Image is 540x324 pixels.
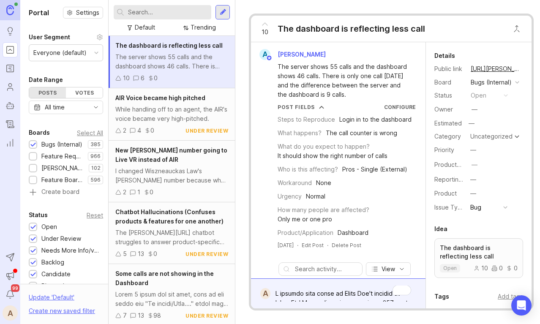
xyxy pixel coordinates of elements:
[150,126,154,135] div: 0
[137,188,140,197] div: 1
[115,52,228,71] div: The server shows 55 calls and the dashboard shows 46 calls. There is only one call [DATE] and the...
[150,188,153,197] div: 0
[470,133,513,139] div: Uncategorized
[471,78,512,87] div: Bugs (Internal)
[316,178,331,188] div: None
[434,204,465,211] label: Issue Type
[109,88,235,141] a: AIR Voice became high pitchedWhile handling off to an agent, the AIR's voice became very high-pit...
[470,203,481,212] div: Bug
[3,305,18,321] div: A
[115,290,228,308] div: Lorem 5 ipsum dol sit amet, cons ad eli seddo eiu "Te incidi/Utla...." etdol mag Aliq enim adm Ve...
[77,131,103,135] div: Select All
[135,23,155,32] div: Default
[3,79,18,95] a: Users
[153,311,161,320] div: 98
[29,210,48,220] div: Status
[138,311,144,320] div: 13
[506,265,518,271] div: 0
[508,20,525,37] button: Close button
[3,135,18,150] a: Reporting
[266,55,273,61] img: member badge
[123,249,127,259] div: 5
[123,188,126,197] div: 2
[278,228,333,237] div: Product/Application
[3,250,18,265] button: Send to Autopilot
[66,87,103,98] div: Votes
[384,104,416,110] a: Configure
[259,49,270,60] div: A
[41,222,57,231] div: Open
[191,23,216,32] div: Trending
[45,103,65,112] div: All time
[33,48,87,57] div: Everyone (default)
[115,208,224,225] span: Chatbot Hallucinations (Confuses products & features for one another)
[29,75,63,85] div: Date Range
[278,142,370,151] div: What do you expect to happen?
[29,293,74,306] div: Update ' Default '
[443,265,457,272] p: open
[338,228,368,237] div: Dashboard
[434,51,455,61] div: Details
[3,42,18,57] a: Portal
[29,32,70,42] div: User Segment
[41,246,99,255] div: Needs More Info/verif/repro
[29,8,49,18] h1: Portal
[470,175,476,184] div: —
[41,163,85,173] div: [PERSON_NAME] (Public)
[3,268,18,283] button: Announcements
[440,244,518,261] p: The dashboard is reflecting less call
[11,284,19,292] span: 99
[472,160,477,169] div: —
[153,249,157,259] div: 0
[466,118,477,129] div: —
[109,141,235,202] a: New [PERSON_NAME] number going to Live VR instead of AIRI changed Wiszneauckas Law's [PERSON_NAME...
[278,242,294,249] a: [DATE]
[6,5,14,15] img: Canny Home
[470,145,476,155] div: —
[471,91,486,100] div: open
[90,177,101,183] p: 596
[3,24,18,39] a: Ideas
[41,258,64,267] div: Backlog
[470,189,476,198] div: —
[469,159,480,170] button: ProductboardID
[41,140,82,149] div: Bugs (Internal)
[342,165,407,174] div: Pros - Single (External)
[41,281,64,291] div: Planned
[91,165,101,172] p: 102
[185,250,228,258] div: under review
[297,242,298,249] div: ·
[434,132,464,141] div: Category
[498,292,523,301] div: Add tags
[87,213,103,218] div: Reset
[123,311,127,320] div: 7
[123,74,130,83] div: 10
[434,176,480,183] label: Reporting Team
[115,228,228,247] div: The [PERSON_NAME][URL] chatbot struggles to answer product-specific questions. It often confuses ...
[115,270,214,286] span: Some calls are not showing in the Dashboard
[41,270,71,279] div: Candidate
[302,242,324,249] div: Edit Post
[76,8,99,17] span: Settings
[138,249,144,259] div: 13
[254,49,333,60] a: A[PERSON_NAME]
[295,264,358,274] input: Search activity...
[109,202,235,264] a: Chatbot Hallucinations (Confuses products & features for one another)The [PERSON_NAME][URL] chatb...
[472,105,477,114] div: —
[90,141,101,148] p: 385
[327,242,328,249] div: ·
[326,128,397,138] div: The call counter is wrong
[474,265,488,271] div: 10
[278,178,312,188] div: Workaround
[63,7,103,19] button: Settings
[262,27,268,37] span: 10
[278,192,302,201] div: Urgency
[260,288,270,299] div: A
[3,117,18,132] a: Changelog
[366,262,411,276] button: View
[185,312,228,319] div: under review
[115,105,228,123] div: While handling off to an agent, the AIR's voice became very high-pitched.
[3,287,18,302] button: Notifications
[434,291,449,302] div: Tags
[278,205,369,215] div: How many people are affected?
